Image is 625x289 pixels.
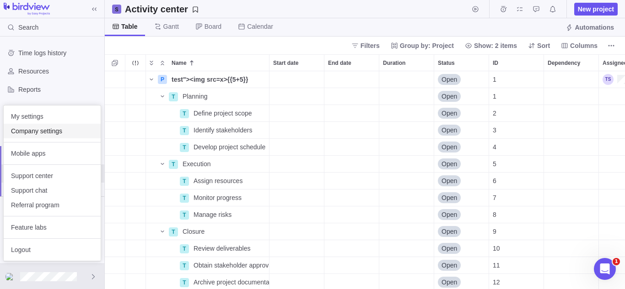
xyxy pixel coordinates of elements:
[4,124,101,138] a: Company settings
[4,168,101,183] a: Support center
[4,109,101,124] a: My settings
[11,186,93,195] span: Support chat
[11,223,93,232] span: Feature labs
[4,220,101,235] a: Feature labs
[4,242,101,257] a: Logout
[11,112,93,121] span: My settings
[5,271,16,282] div: Test"img Srcx{{5+5}}
[4,198,101,212] a: Referral program
[11,245,93,254] span: Logout
[5,273,16,280] img: Show
[11,126,93,136] span: Company settings
[11,171,93,180] span: Support center
[613,258,620,265] span: 1
[11,149,93,158] span: Mobile apps
[11,200,93,210] span: Referral program
[594,258,616,280] iframe: Intercom live chat
[4,146,101,161] a: Mobile apps
[4,183,101,198] a: Support chat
